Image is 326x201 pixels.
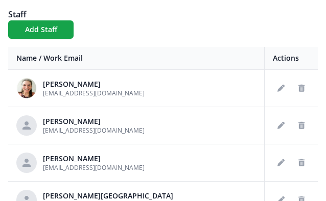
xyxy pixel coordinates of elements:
[43,154,145,164] div: [PERSON_NAME]
[43,191,173,201] div: [PERSON_NAME][GEOGRAPHIC_DATA]
[273,117,289,134] button: Edit staff
[293,155,310,171] button: Delete staff
[265,47,318,70] th: Actions
[8,8,318,20] h1: Staff
[8,47,265,70] th: Name / Work Email
[8,20,74,39] button: Add Staff
[43,116,145,127] div: [PERSON_NAME]
[273,80,289,96] button: Edit staff
[293,80,310,96] button: Delete staff
[43,79,145,89] div: [PERSON_NAME]
[43,126,145,135] span: [EMAIL_ADDRESS][DOMAIN_NAME]
[293,117,310,134] button: Delete staff
[43,89,145,97] span: [EMAIL_ADDRESS][DOMAIN_NAME]
[273,155,289,171] button: Edit staff
[43,163,145,172] span: [EMAIL_ADDRESS][DOMAIN_NAME]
